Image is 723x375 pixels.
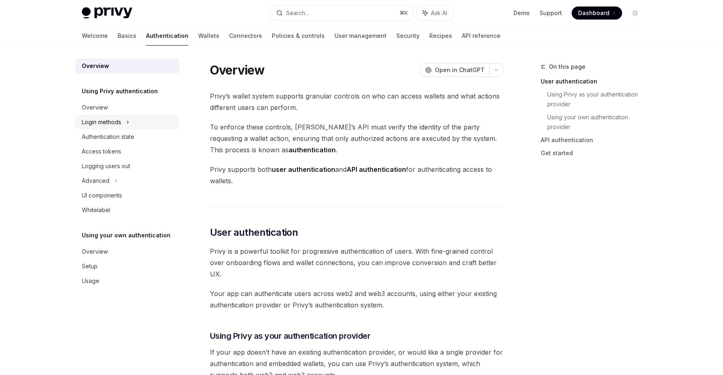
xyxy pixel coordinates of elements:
[513,9,530,17] a: Demo
[75,203,179,217] a: Whitelabel
[334,26,387,46] a: User management
[82,147,121,156] div: Access tokens
[75,100,179,115] a: Overview
[198,26,219,46] a: Wallets
[75,144,179,159] a: Access tokens
[82,191,122,200] div: UI components
[541,147,648,160] a: Get started
[272,26,325,46] a: Policies & controls
[82,132,134,142] div: Authentication state
[272,165,335,173] strong: user authentication
[229,26,262,46] a: Connectors
[82,205,110,215] div: Whitelabel
[400,10,408,16] span: ⌘ K
[82,7,132,19] img: light logo
[82,276,99,286] div: Usage
[82,117,121,127] div: Login methods
[75,244,179,259] a: Overview
[271,6,413,20] button: Search...⌘K
[396,26,419,46] a: Security
[82,261,98,271] div: Setup
[75,59,179,73] a: Overview
[417,6,453,20] button: Ask AI
[549,62,585,72] span: On this page
[82,26,108,46] a: Welcome
[82,86,158,96] h5: Using Privy authentication
[146,26,188,46] a: Authentication
[82,103,108,112] div: Overview
[82,61,109,71] div: Overview
[420,63,489,77] button: Open in ChatGPT
[578,9,609,17] span: Dashboard
[435,66,485,74] span: Open in ChatGPT
[82,176,109,186] div: Advanced
[75,129,179,144] a: Authentication state
[462,26,500,46] a: API reference
[82,247,108,257] div: Overview
[431,9,447,17] span: Ask AI
[75,188,179,203] a: UI components
[547,88,648,111] a: Using Privy as your authentication provider
[210,288,503,311] span: Your app can authenticate users across web2 and web3 accounts, using either your existing authent...
[82,161,130,171] div: Logging users out
[541,134,648,147] a: API authentication
[118,26,136,46] a: Basics
[75,159,179,173] a: Logging users out
[541,75,648,88] a: User authentication
[347,165,406,173] strong: API authentication
[75,259,179,274] a: Setup
[210,121,503,156] span: To enforce these controls, [PERSON_NAME]’s API must verify the identity of the party requesting a...
[210,226,298,239] span: User authentication
[540,9,562,17] a: Support
[629,7,642,20] button: Toggle dark mode
[75,274,179,288] a: Usage
[288,146,336,154] strong: authentication
[429,26,452,46] a: Recipes
[286,8,309,18] div: Search...
[210,164,503,186] span: Privy supports both and for authenticating access to wallets.
[547,111,648,134] a: Using your own authentication provider
[82,230,170,240] h5: Using your own authentication
[210,246,503,280] span: Privy is a powerful toolkit for progressive authentication of users. With fine-grained control ov...
[210,330,371,342] span: Using Privy as your authentication provider
[210,63,265,77] h1: Overview
[572,7,622,20] a: Dashboard
[210,90,503,113] span: Privy’s wallet system supports granular controls on who can access wallets and what actions diffe...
